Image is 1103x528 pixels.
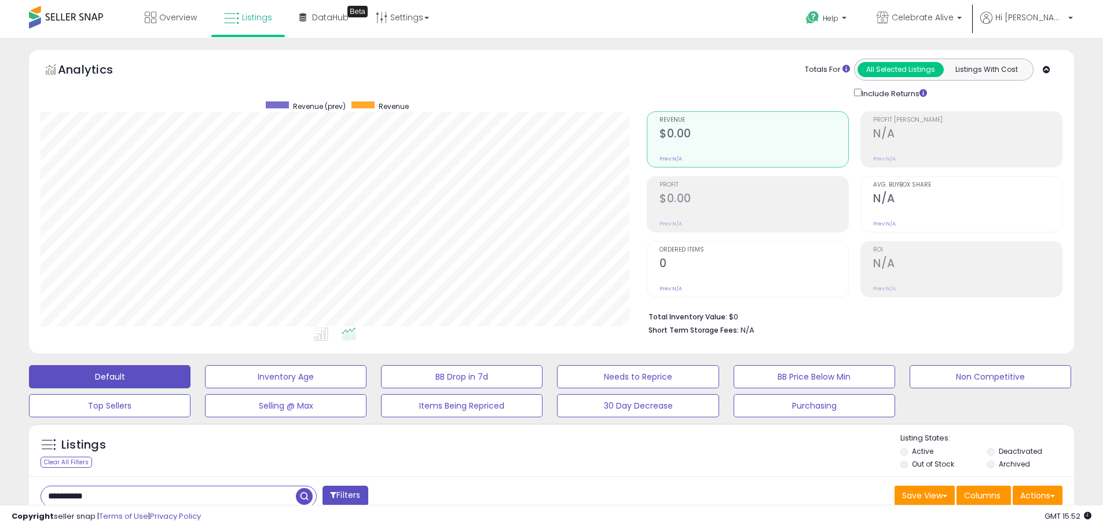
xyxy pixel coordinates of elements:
[900,433,1074,444] p: Listing States:
[347,6,368,17] div: Tooltip anchor
[873,192,1062,207] h2: N/A
[242,12,272,23] span: Listings
[797,2,858,38] a: Help
[873,182,1062,188] span: Avg. Buybox Share
[873,247,1062,253] span: ROI
[999,446,1042,456] label: Deactivated
[557,365,719,388] button: Needs to Reprice
[858,62,944,77] button: All Selected Listings
[659,192,848,207] h2: $0.00
[150,511,201,522] a: Privacy Policy
[61,437,106,453] h5: Listings
[659,182,848,188] span: Profit
[659,117,848,123] span: Revenue
[29,394,190,417] button: Top Sellers
[845,86,941,100] div: Include Returns
[943,62,1029,77] button: Listings With Cost
[995,12,1065,23] span: Hi [PERSON_NAME]
[964,490,1001,501] span: Columns
[892,12,954,23] span: Celebrate Alive
[659,155,682,162] small: Prev: N/A
[957,486,1011,505] button: Columns
[1013,486,1062,505] button: Actions
[895,486,955,505] button: Save View
[999,459,1030,469] label: Archived
[648,312,727,322] b: Total Inventory Value:
[659,257,848,272] h2: 0
[980,12,1073,38] a: Hi [PERSON_NAME]
[12,511,54,522] strong: Copyright
[323,486,368,506] button: Filters
[29,365,190,388] button: Default
[910,365,1071,388] button: Non Competitive
[12,511,201,522] div: seller snap | |
[805,64,850,75] div: Totals For
[41,457,92,468] div: Clear All Filters
[912,459,954,469] label: Out of Stock
[659,247,848,253] span: Ordered Items
[873,127,1062,143] h2: N/A
[381,394,543,417] button: Items Being Repriced
[873,117,1062,123] span: Profit [PERSON_NAME]
[873,220,896,227] small: Prev: N/A
[659,220,682,227] small: Prev: N/A
[205,365,367,388] button: Inventory Age
[873,257,1062,272] h2: N/A
[805,10,820,25] i: Get Help
[659,127,848,143] h2: $0.00
[648,325,739,335] b: Short Term Storage Fees:
[823,13,838,23] span: Help
[381,365,543,388] button: BB Drop in 7d
[99,511,148,522] a: Terms of Use
[873,285,896,292] small: Prev: N/A
[1045,511,1091,522] span: 2025-10-9 15:52 GMT
[205,394,367,417] button: Selling @ Max
[557,394,719,417] button: 30 Day Decrease
[659,285,682,292] small: Prev: N/A
[648,309,1054,323] li: $0
[873,155,896,162] small: Prev: N/A
[159,12,197,23] span: Overview
[312,12,349,23] span: DataHub
[58,61,135,81] h5: Analytics
[734,394,895,417] button: Purchasing
[741,325,754,336] span: N/A
[379,101,409,111] span: Revenue
[912,446,933,456] label: Active
[734,365,895,388] button: BB Price Below Min
[293,101,346,111] span: Revenue (prev)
